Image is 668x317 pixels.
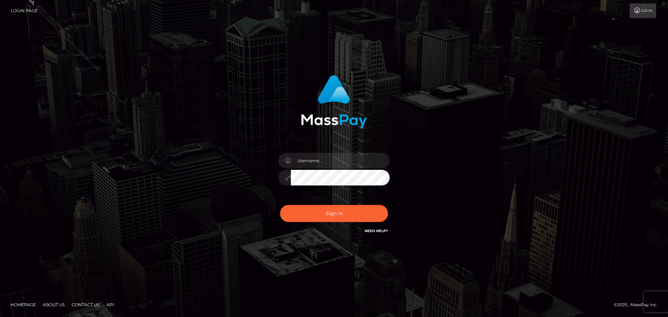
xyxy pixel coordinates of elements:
[614,301,663,309] div: © 2025 , MassPay Inc.
[301,75,367,128] img: MassPay Login
[365,229,388,233] a: Need Help?
[69,299,102,310] a: Contact Us
[280,205,388,222] button: Sign in
[11,3,38,18] a: Login Page
[8,299,39,310] a: Homepage
[104,299,117,310] a: API
[291,153,390,168] input: Username...
[40,299,67,310] a: About Us
[630,3,656,18] a: Login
